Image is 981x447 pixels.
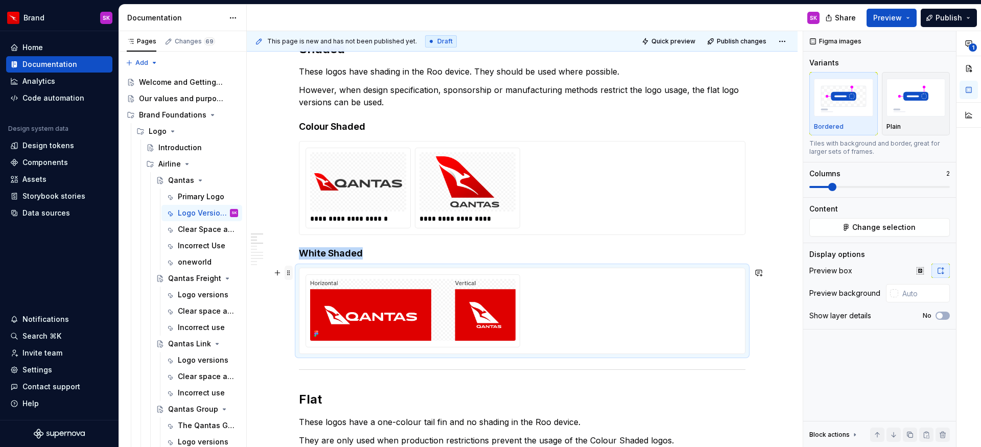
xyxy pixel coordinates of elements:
[178,241,225,251] div: Incorrect Use
[139,77,223,87] div: Welcome and Getting Started
[149,126,167,136] div: Logo
[809,204,838,214] div: Content
[22,331,61,341] div: Search ⌘K
[22,191,85,201] div: Storybook stories
[882,72,950,135] button: placeholderPlain
[231,208,237,218] div: SK
[267,37,417,45] span: This page is new and has not been published yet.
[6,328,112,344] button: Search ⌘K
[168,273,221,284] div: Qantas Freight
[814,123,844,131] p: Bordered
[103,14,110,22] div: SK
[2,7,116,29] button: BrandSK
[886,123,901,131] p: Plain
[158,143,202,153] div: Introduction
[6,362,112,378] a: Settings
[168,339,211,349] div: Qantas Link
[178,257,212,267] div: oneworld
[22,174,46,184] div: Assets
[936,13,962,23] span: Publish
[810,14,817,22] div: SK
[161,303,242,319] a: Clear space and minimum size
[178,322,225,333] div: Incorrect use
[6,171,112,187] a: Assets
[161,254,242,270] a: oneworld
[437,37,453,45] span: Draft
[142,156,242,172] div: Airline
[161,385,242,401] a: Incorrect use
[132,123,242,139] div: Logo
[809,428,859,442] div: Block actions
[161,368,242,385] a: Clear space and minimum size
[886,79,946,116] img: placeholder
[6,311,112,327] button: Notifications
[639,34,700,49] button: Quick preview
[161,352,242,368] a: Logo versions
[809,58,839,68] div: Variants
[161,205,242,221] a: Logo VersionsSK
[24,13,44,23] div: Brand
[22,42,43,53] div: Home
[123,74,242,90] a: Welcome and Getting Started
[299,416,745,428] p: These logos have a one-colour tail fin and no shading in the Roo device.
[809,311,871,321] div: Show layer details
[135,59,148,67] span: Add
[22,348,62,358] div: Invite team
[6,188,112,204] a: Storybook stories
[809,169,840,179] div: Columns
[852,222,916,232] span: Change selection
[6,73,112,89] a: Analytics
[178,437,228,447] div: Logo versions
[299,434,745,446] p: They are only used when production restrictions prevent the usage of the Colour Shaded logos.
[152,270,242,287] a: Qantas Freight
[717,37,766,45] span: Publish changes
[6,56,112,73] a: Documentation
[178,420,236,431] div: The Qantas Group logo
[969,43,977,52] span: 1
[704,34,771,49] button: Publish changes
[898,284,950,302] input: Auto
[809,288,880,298] div: Preview background
[6,39,112,56] a: Home
[178,306,236,316] div: Clear space and minimum size
[123,107,242,123] div: Brand Foundations
[867,9,917,27] button: Preview
[175,37,215,45] div: Changes
[178,290,228,300] div: Logo versions
[809,431,850,439] div: Block actions
[809,72,878,135] button: placeholderBordered
[814,79,873,116] img: placeholder
[161,238,242,254] a: Incorrect Use
[22,382,80,392] div: Contact support
[299,65,745,78] p: These logos have shading in the Roo device. They should be used where possible.
[139,110,206,120] div: Brand Foundations
[22,398,39,409] div: Help
[123,90,242,107] a: Our values and purpose
[6,154,112,171] a: Components
[34,429,85,439] svg: Supernova Logo
[178,371,236,382] div: Clear space and minimum size
[152,172,242,189] a: Qantas
[6,205,112,221] a: Data sources
[6,345,112,361] a: Invite team
[921,9,977,27] button: Publish
[161,221,242,238] a: Clear Space and Minimum Size
[873,13,902,23] span: Preview
[178,355,228,365] div: Logo versions
[152,401,242,417] a: Qantas Group
[152,336,242,352] a: Qantas Link
[22,157,68,168] div: Components
[161,287,242,303] a: Logo versions
[22,208,70,218] div: Data sources
[22,76,55,86] div: Analytics
[178,208,228,218] div: Logo Versions
[168,404,218,414] div: Qantas Group
[299,247,745,260] h4: White Shaded
[123,56,161,70] button: Add
[22,314,69,324] div: Notifications
[809,249,865,260] div: Display options
[835,13,856,23] span: Share
[22,59,77,69] div: Documentation
[142,139,242,156] a: Introduction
